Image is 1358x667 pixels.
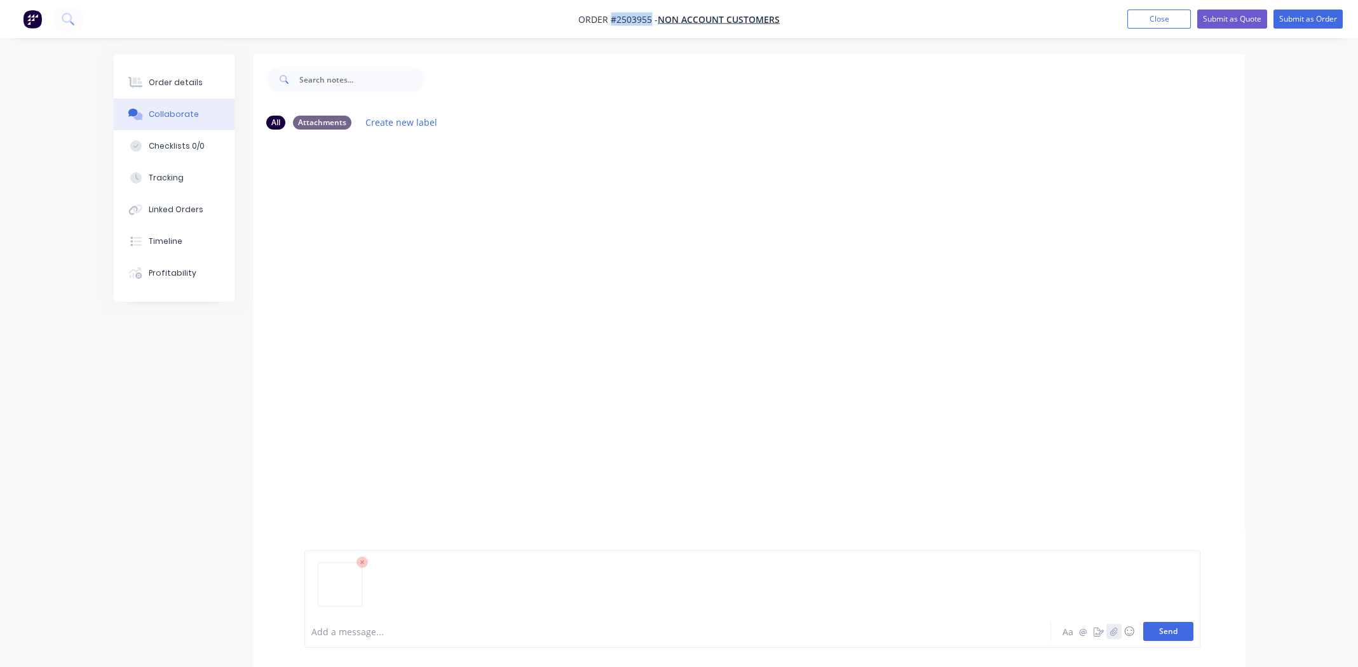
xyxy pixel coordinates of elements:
div: Attachments [293,116,351,130]
img: Factory [23,10,42,29]
div: Collaborate [149,109,199,120]
button: Profitability [114,257,234,289]
button: Collaborate [114,98,234,130]
button: Submit as Quote [1197,10,1267,29]
div: Linked Orders [149,204,203,215]
div: Timeline [149,236,182,247]
a: Non account customers [658,13,780,25]
div: All [266,116,285,130]
button: Create new label [359,114,444,131]
button: Submit as Order [1273,10,1343,29]
span: Order #2503955 - [578,13,658,25]
button: Tracking [114,162,234,194]
button: Order details [114,67,234,98]
div: Order details [149,77,203,88]
button: Checklists 0/0 [114,130,234,162]
button: Linked Orders [114,194,234,226]
div: Tracking [149,172,184,184]
button: Aa [1061,624,1076,639]
button: ☺ [1122,624,1137,639]
input: Search notes... [299,67,425,92]
div: Checklists 0/0 [149,140,205,152]
button: Close [1127,10,1191,29]
button: Send [1143,622,1193,641]
button: @ [1076,624,1091,639]
div: Profitability [149,267,196,279]
button: Timeline [114,226,234,257]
